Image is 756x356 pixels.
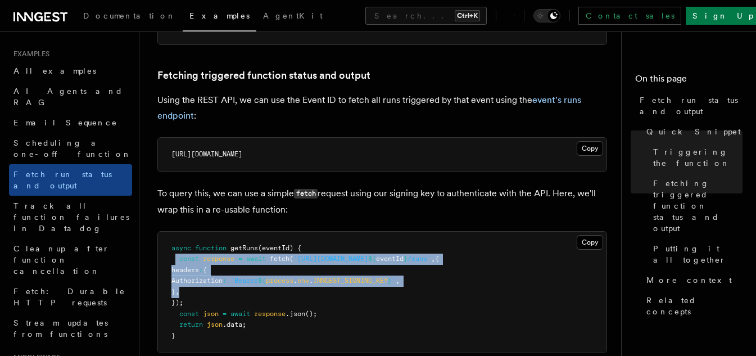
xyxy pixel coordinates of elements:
[293,255,368,263] span: `[URL][DOMAIN_NAME]
[435,255,439,263] span: {
[9,238,132,281] a: Cleanup after function cancellation
[258,277,266,285] span: ${
[266,277,293,285] span: process
[9,133,132,164] a: Scheduling a one-off function
[254,310,286,318] span: response
[171,277,223,285] span: Authorization
[642,121,743,142] a: Quick Snippet
[230,244,258,252] span: getRuns
[646,295,743,317] span: Related concepts
[9,112,132,133] a: Email Sequence
[157,67,370,83] a: Fetching triggered function status and output
[171,332,175,340] span: }
[223,321,246,328] span: .data;
[9,49,49,58] span: Examples
[83,11,176,20] span: Documentation
[157,92,607,124] p: Using the REST API, we can use the Event ID to fetch all runs triggered by that event using the :
[13,244,110,276] span: Cleanup after function cancellation
[13,170,112,190] span: Fetch run status and output
[171,244,191,252] span: async
[653,178,743,234] span: Fetching triggered function status and output
[13,87,123,107] span: AI Agents and RAG
[256,3,329,30] a: AgentKit
[9,281,132,313] a: Fetch: Durable HTTP requests
[203,266,207,274] span: {
[635,72,743,90] h4: On this page
[365,7,487,25] button: Search...Ctrl+K
[408,255,431,263] span: /runs`
[157,186,607,218] p: To query this, we can use a simple request using our signing key to authenticate with the API. He...
[171,299,183,307] span: });
[189,11,250,20] span: Examples
[653,243,743,265] span: Putting it all together
[649,142,743,173] a: Triggering the function
[263,11,323,20] span: AgentKit
[9,61,132,81] a: All examples
[183,3,256,31] a: Examples
[203,310,219,318] span: json
[203,255,234,263] span: response
[207,321,223,328] span: json
[171,266,199,274] span: headers
[368,255,376,263] span: ${
[533,9,560,22] button: Toggle dark mode
[642,270,743,290] a: More context
[258,244,301,252] span: (eventId) {
[646,274,732,286] span: More context
[76,3,183,30] a: Documentation
[392,277,396,285] span: `
[223,277,227,285] span: :
[246,255,266,263] span: await
[270,255,289,263] span: fetch
[13,138,132,159] span: Scheduling a one-off function
[635,90,743,121] a: Fetch run status and output
[179,310,199,318] span: const
[195,244,227,252] span: function
[171,288,175,296] span: }
[13,66,96,75] span: All examples
[13,318,108,339] span: Stream updates from functions
[309,277,313,285] span: .
[9,313,132,344] a: Stream updates from functions
[431,255,435,263] span: ,
[9,196,132,238] a: Track all function failures in Datadog
[294,189,318,199] code: fetch
[13,287,125,307] span: Fetch: Durable HTTP requests
[179,321,203,328] span: return
[404,255,408,263] span: }
[646,126,741,137] span: Quick Snippet
[578,7,681,25] a: Contact sales
[642,290,743,322] a: Related concepts
[175,288,179,296] span: ,
[230,277,258,285] span: `Bearer
[653,146,743,169] span: Triggering the function
[376,255,404,263] span: eventId
[313,277,388,285] span: INNGEST_SIGNING_KEY
[223,310,227,318] span: =
[238,255,242,263] span: =
[13,201,129,233] span: Track all function failures in Datadog
[289,255,293,263] span: (
[305,310,317,318] span: ();
[455,10,480,21] kbd: Ctrl+K
[396,277,400,285] span: ,
[293,277,297,285] span: .
[179,255,199,263] span: const
[13,118,117,127] span: Email Sequence
[577,235,603,250] button: Copy
[199,266,203,274] span: :
[9,81,132,112] a: AI Agents and RAG
[230,310,250,318] span: await
[577,141,603,156] button: Copy
[171,150,242,158] span: [URL][DOMAIN_NAME]
[286,310,305,318] span: .json
[297,277,309,285] span: env
[649,173,743,238] a: Fetching triggered function status and output
[640,94,743,117] span: Fetch run status and output
[388,277,392,285] span: }
[9,164,132,196] a: Fetch run status and output
[649,238,743,270] a: Putting it all together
